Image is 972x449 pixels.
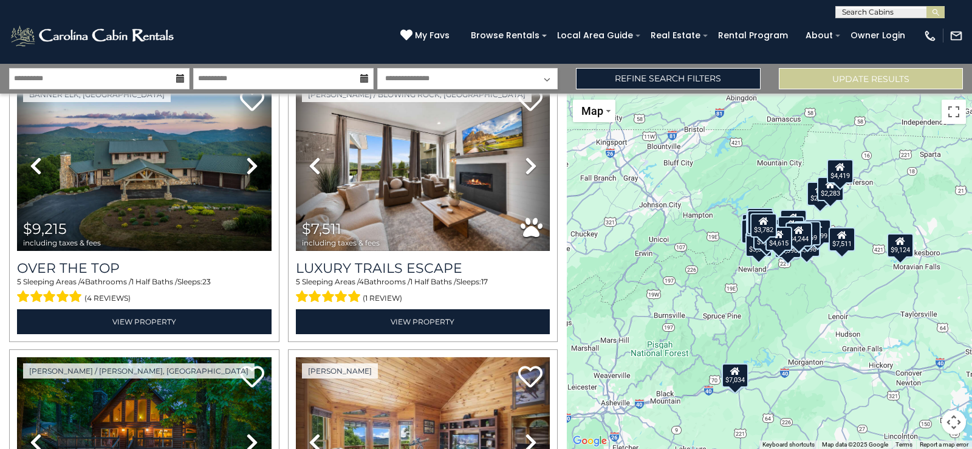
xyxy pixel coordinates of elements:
a: Luxury Trails Escape [296,260,550,276]
button: Toggle fullscreen view [942,100,966,124]
span: $9,215 [23,220,67,238]
div: $7,511 [828,227,855,252]
span: 23 [202,277,211,286]
div: $4,390 [774,233,801,258]
span: Map data ©2025 Google [822,441,888,448]
a: Add to favorites [240,365,264,391]
a: Banner Elk, [GEOGRAPHIC_DATA] [23,87,171,102]
a: View Property [17,309,272,334]
div: $5,569 [793,221,820,245]
span: (1 review) [363,290,402,306]
span: Map [581,105,603,117]
a: Add to favorites [518,365,542,391]
span: including taxes & fees [23,239,101,247]
div: $1,399 [804,219,831,244]
div: Sleeping Areas / Bathrooms / Sleeps: [296,276,550,306]
button: Change map style [573,100,615,122]
span: 17 [481,277,488,286]
span: 4 [80,277,85,286]
div: $7,034 [722,363,748,387]
a: View Property [296,309,550,334]
a: Open this area in Google Maps (opens a new window) [570,433,610,449]
a: Real Estate [645,26,707,45]
div: $3,804 [741,219,768,243]
a: Add to favorites [240,88,264,114]
img: phone-regular-white.png [923,29,937,43]
a: My Favs [400,29,453,43]
span: 5 [296,277,300,286]
img: mail-regular-white.png [950,29,963,43]
img: White-1-2.png [9,24,177,48]
span: 5 [17,277,21,286]
a: Rental Program [712,26,794,45]
a: Terms [895,441,912,448]
span: 4 [359,277,364,286]
div: $2,283 [816,176,843,201]
button: Map camera controls [942,410,966,434]
div: $4,387 [747,210,773,234]
a: Local Area Guide [551,26,639,45]
div: $3,559 [745,233,772,257]
img: thumbnail_167153549.jpeg [17,81,272,251]
div: $2,598 [793,232,820,256]
div: $5,011 [780,210,807,234]
a: Report a map error [920,441,968,448]
div: $1,882 [747,207,773,231]
span: including taxes & fees [302,239,380,247]
img: Google [570,433,610,449]
div: $5,662 [778,216,804,241]
span: 1 Half Baths / [410,277,456,286]
div: Sleeping Areas / Bathrooms / Sleeps: [17,276,272,306]
a: Browse Rentals [465,26,546,45]
div: $4,615 [765,226,792,250]
div: $2,817 [806,182,833,206]
div: $9,124 [887,233,914,257]
span: $7,511 [302,220,341,238]
span: (4 reviews) [84,290,131,306]
button: Keyboard shortcuts [762,440,815,449]
a: [PERSON_NAME] / [PERSON_NAME], [GEOGRAPHIC_DATA] [23,363,255,379]
div: $3,782 [750,213,777,238]
a: Owner Login [844,26,911,45]
div: $4,244 [785,222,812,247]
span: 1 Half Baths / [131,277,177,286]
a: [PERSON_NAME] / Blowing Rock, [GEOGRAPHIC_DATA] [302,87,532,102]
button: Update Results [779,68,963,89]
a: Over The Top [17,260,272,276]
span: My Favs [415,29,450,42]
div: $4,419 [826,159,853,183]
div: $5,806 [746,211,773,236]
a: About [799,26,839,45]
a: Refine Search Filters [576,68,760,89]
a: [PERSON_NAME] [302,363,378,379]
img: thumbnail_168695581.jpeg [296,81,550,251]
